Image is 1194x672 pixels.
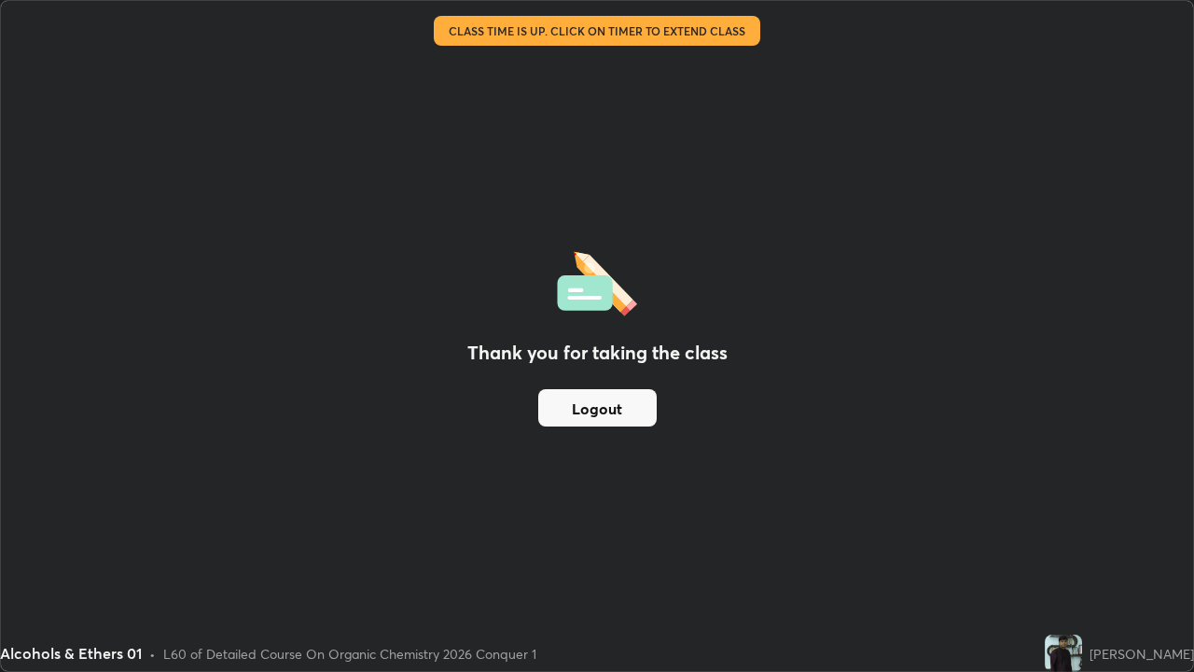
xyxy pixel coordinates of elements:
button: Logout [538,389,657,427]
img: offlineFeedback.1438e8b3.svg [557,245,637,316]
div: L60 of Detailed Course On Organic Chemistry 2026 Conquer 1 [163,644,536,664]
h2: Thank you for taking the class [467,339,728,367]
div: • [149,644,156,664]
div: [PERSON_NAME] [1090,644,1194,664]
img: 70a7b9c5bbf14792b649b16145bbeb89.jpg [1045,635,1082,672]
